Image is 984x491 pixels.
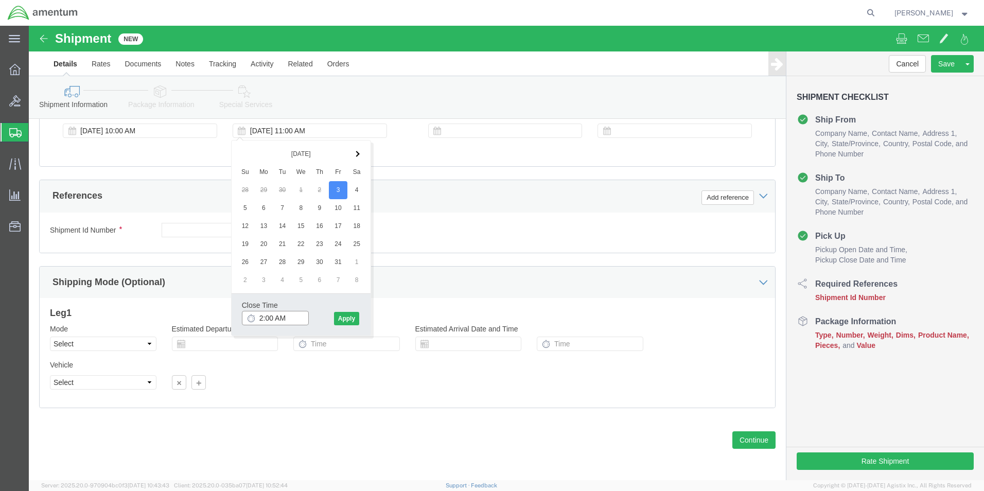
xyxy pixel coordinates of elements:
span: Dewayne Jennings [894,7,953,19]
button: [PERSON_NAME] [894,7,970,19]
iframe: FS Legacy Container [29,26,984,480]
img: logo [7,5,78,21]
span: [DATE] 10:43:43 [128,482,169,488]
span: [DATE] 10:52:44 [246,482,288,488]
span: Server: 2025.20.0-970904bc0f3 [41,482,169,488]
a: Feedback [471,482,497,488]
span: Client: 2025.20.0-035ba07 [174,482,288,488]
span: Copyright © [DATE]-[DATE] Agistix Inc., All Rights Reserved [813,481,972,490]
a: Support [446,482,471,488]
